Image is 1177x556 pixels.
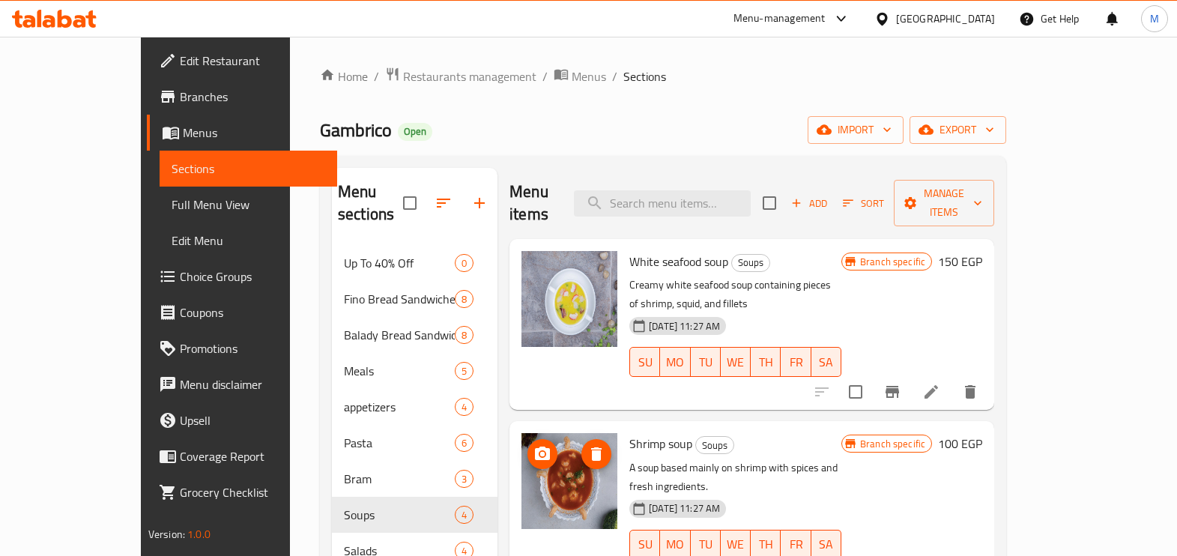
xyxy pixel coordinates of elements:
span: Branch specific [854,255,931,269]
div: Menu-management [733,10,826,28]
div: Soups [344,506,455,524]
span: Open [398,125,432,138]
div: Up To 40% Off0 [332,245,497,281]
span: 3 [456,472,473,486]
h2: Menu items [509,181,556,226]
div: Meals5 [332,353,497,389]
span: Branches [180,88,325,106]
a: Coverage Report [147,438,337,474]
span: appetizers [344,398,455,416]
a: Promotions [147,330,337,366]
span: import [820,121,892,139]
div: Soups [731,254,770,272]
span: MO [666,351,684,373]
a: Full Menu View [160,187,337,223]
span: Fino Bread Sandwiches [344,290,455,308]
li: / [612,67,617,85]
li: / [374,67,379,85]
a: Menus [147,115,337,151]
div: Soups4 [332,497,497,533]
span: Soups [732,254,769,271]
span: Pasta [344,434,455,452]
span: Sort [843,195,884,212]
a: Menus [554,67,606,86]
button: Branch-specific-item [874,374,910,410]
div: Fino Bread Sandwiches8 [332,281,497,317]
span: 8 [456,328,473,342]
div: appetizers4 [332,389,497,425]
span: Manage items [906,184,982,222]
span: SA [817,534,835,555]
span: Soups [696,437,733,454]
span: Sections [172,160,325,178]
span: SU [636,534,654,555]
span: Coverage Report [180,447,325,465]
div: Pasta6 [332,425,497,461]
span: Menu disclaimer [180,375,325,393]
span: Menus [572,67,606,85]
button: TH [751,347,781,377]
span: White seafood soup [629,250,728,273]
span: MO [666,534,684,555]
span: 1.0.0 [187,525,211,544]
span: Gambrico [320,113,392,147]
span: [DATE] 11:27 AM [643,319,726,333]
span: 8 [456,292,473,306]
a: Home [320,67,368,85]
button: FR [781,347,811,377]
div: items [455,290,473,308]
button: import [808,116,904,144]
span: Grocery Checklist [180,483,325,501]
button: TU [691,347,721,377]
span: Branch specific [854,437,931,451]
nav: breadcrumb [320,67,1006,86]
div: Up To 40% Off [344,254,455,272]
button: SU [629,347,660,377]
div: items [455,362,473,380]
button: upload picture [527,439,557,469]
span: Full Menu View [172,196,325,214]
span: Menus [183,124,325,142]
span: TH [757,534,775,555]
span: Balady Bread Sandwiches [344,326,455,344]
span: Promotions [180,339,325,357]
span: 0 [456,256,473,271]
span: WE [727,534,745,555]
span: FR [787,534,805,555]
a: Edit Restaurant [147,43,337,79]
button: Add [785,192,833,215]
button: WE [721,347,751,377]
a: Restaurants management [385,67,536,86]
span: Bram [344,470,455,488]
span: Choice Groups [180,268,325,285]
a: Sections [160,151,337,187]
span: export [922,121,994,139]
a: Upsell [147,402,337,438]
span: 5 [456,364,473,378]
span: Meals [344,362,455,380]
span: TU [697,351,715,373]
div: items [455,506,473,524]
a: Edit menu item [922,383,940,401]
div: [GEOGRAPHIC_DATA] [896,10,995,27]
span: Edit Restaurant [180,52,325,70]
input: search [574,190,751,217]
img: Shrimp soup [521,433,617,529]
p: A soup based mainly on shrimp with spices and fresh ingredients. [629,459,841,496]
button: delete [952,374,988,410]
span: Coupons [180,303,325,321]
span: 4 [456,508,473,522]
span: Sections [623,67,666,85]
span: Version: [148,525,185,544]
h6: 150 EGP [938,251,982,272]
span: Restaurants management [403,67,536,85]
a: Edit Menu [160,223,337,259]
img: White seafood soup [521,251,617,347]
span: [DATE] 11:27 AM [643,501,726,516]
button: delete image [581,439,611,469]
span: TU [697,534,715,555]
